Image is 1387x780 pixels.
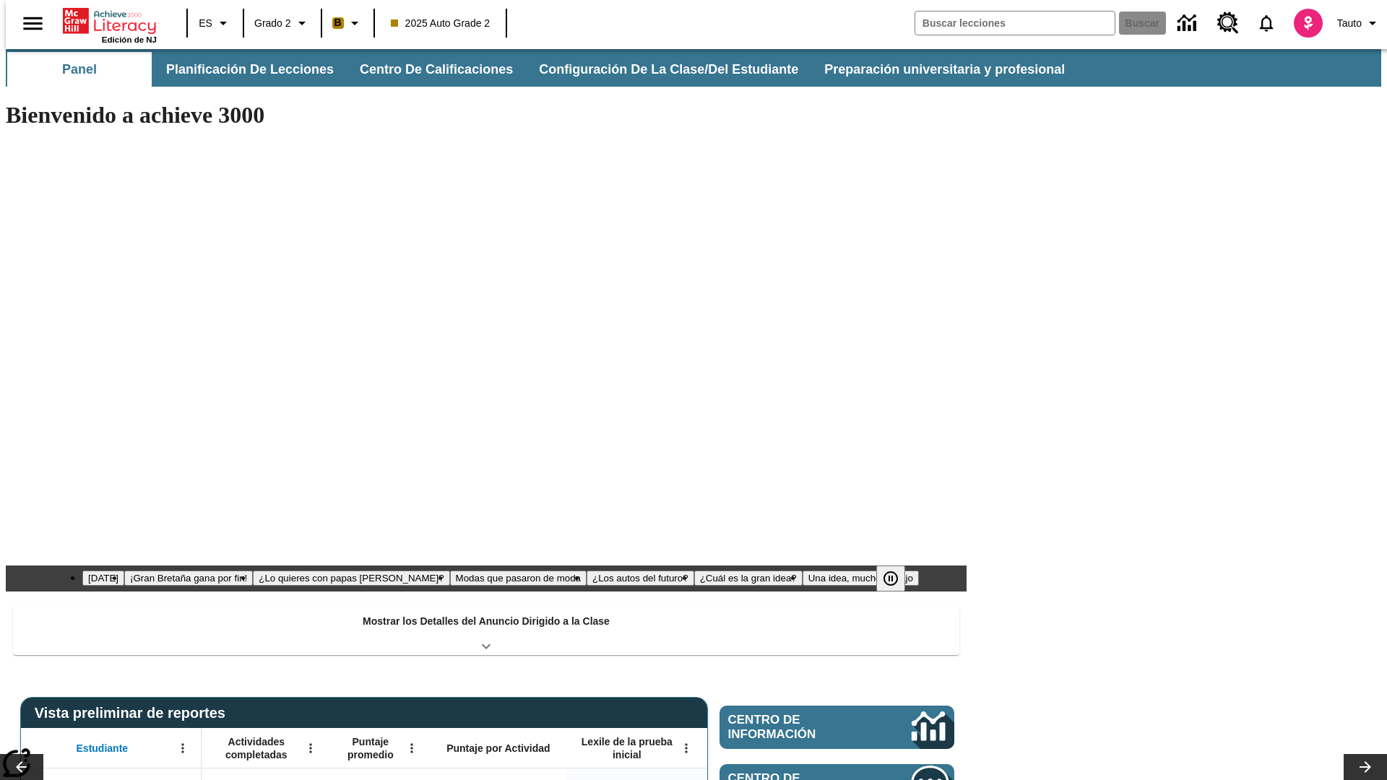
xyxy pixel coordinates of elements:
[401,737,423,759] button: Abrir menú
[450,571,587,586] button: Diapositiva 4 Modas que pasaron de moda
[253,571,449,586] button: Diapositiva 3 ¿Lo quieres con papas fritas?
[199,16,212,31] span: ES
[915,12,1115,35] input: Buscar campo
[249,10,316,36] button: Grado: Grado 2, Elige un grado
[155,52,345,87] button: Planificación de lecciones
[876,565,905,591] button: Pausar
[172,737,194,759] button: Abrir menú
[446,742,550,755] span: Puntaje por Actividad
[587,571,694,586] button: Diapositiva 5 ¿Los autos del futuro?
[192,10,238,36] button: Lenguaje: ES, Selecciona un idioma
[334,14,342,32] span: B
[63,5,157,44] div: Portada
[876,565,920,591] div: Pausar
[363,614,610,629] p: Mostrar los Detalles del Anuncio Dirigido a la Clase
[574,735,680,761] span: Lexile de la prueba inicial
[63,6,157,35] a: Portada
[1344,754,1387,780] button: Carrusel de lecciones, seguir
[254,16,291,31] span: Grado 2
[675,737,697,759] button: Abrir menú
[35,705,233,721] span: Vista preliminar de reportes
[391,16,491,31] span: 2025 Auto Grade 2
[336,735,405,761] span: Puntaje promedio
[348,52,524,87] button: Centro de calificaciones
[6,49,1381,87] div: Subbarra de navegación
[124,571,253,586] button: Diapositiva 2 ¡Gran Bretaña gana por fin!
[102,35,157,44] span: Edición de NJ
[300,737,321,759] button: Abrir menú
[1337,16,1362,31] span: Tauto
[7,52,152,87] button: Panel
[527,52,810,87] button: Configuración de la clase/del estudiante
[1209,4,1248,43] a: Centro de recursos, Se abrirá en una pestaña nueva.
[1294,9,1323,38] img: avatar image
[728,713,863,742] span: Centro de información
[694,571,803,586] button: Diapositiva 6 ¿Cuál es la gran idea?
[77,742,129,755] span: Estudiante
[1331,10,1387,36] button: Perfil/Configuración
[13,605,959,655] div: Mostrar los Detalles del Anuncio Dirigido a la Clase
[1285,4,1331,42] button: Escoja un nuevo avatar
[6,52,1078,87] div: Subbarra de navegación
[720,706,954,749] a: Centro de información
[82,571,124,586] button: Diapositiva 1 Día del Trabajo
[327,10,369,36] button: Boost El color de la clase es anaranjado claro. Cambiar el color de la clase.
[12,2,54,45] button: Abrir el menú lateral
[1169,4,1209,43] a: Centro de información
[209,735,304,761] span: Actividades completadas
[813,52,1076,87] button: Preparación universitaria y profesional
[803,571,919,586] button: Diapositiva 7 Una idea, mucho trabajo
[1248,4,1285,42] a: Notificaciones
[6,102,967,129] h1: Bienvenido a achieve 3000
